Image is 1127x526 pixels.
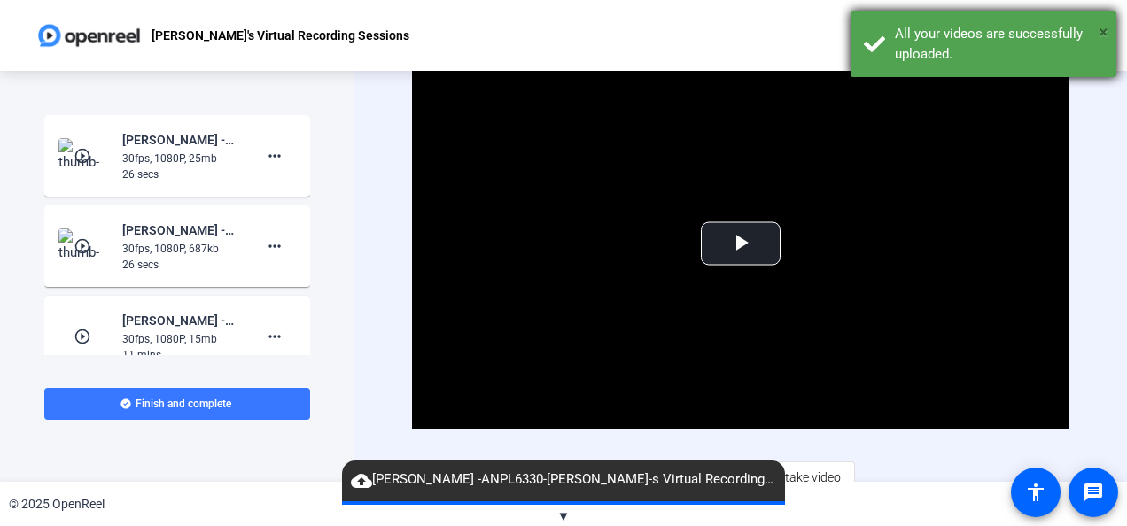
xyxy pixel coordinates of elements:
div: 26 secs [122,166,241,182]
mat-icon: play_circle_outline [74,147,95,165]
mat-icon: play_circle_outline [74,328,95,345]
div: [PERSON_NAME] -ANPL6330-[PERSON_NAME]-s Virtual Recording Sessions-1759843929130-webcam [122,129,241,151]
button: Close [1099,19,1108,45]
div: 11 mins [122,347,241,363]
span: [PERSON_NAME] -ANPL6330-[PERSON_NAME]-s Virtual Recording Sessions-1759842334942-webcam [342,469,785,491]
button: Finish and complete [44,388,310,420]
button: Play Video [701,222,781,266]
span: ▼ [557,508,571,524]
img: thumb-nail [58,228,111,264]
button: Retake video [757,461,855,493]
img: OpenReel logo [35,18,143,53]
img: thumb-nail [58,138,111,174]
mat-icon: more_horiz [264,326,285,347]
mat-icon: accessibility [1025,482,1046,503]
div: [PERSON_NAME] -ANPL6330-[PERSON_NAME]-s Virtual Recording Sessions-1759843929130-screen [122,220,241,241]
div: 30fps, 1080P, 25mb [122,151,241,166]
p: [PERSON_NAME]'s Virtual Recording Sessions [152,25,409,46]
mat-icon: message [1083,482,1104,503]
div: 26 secs [122,257,241,273]
span: × [1099,21,1108,43]
div: All your videos are successfully uploaded. [895,24,1103,64]
mat-icon: cloud_upload [351,470,372,491]
div: 30fps, 1080P, 15mb [122,331,241,347]
span: Retake video [771,460,841,494]
div: Video Player [412,59,1069,429]
mat-icon: more_horiz [264,145,285,166]
img: thumb-nail [58,319,111,354]
div: [PERSON_NAME] -ANPL6330-[PERSON_NAME]-s Virtual Recording Sessions-1759842765901-screen [122,310,241,331]
mat-icon: more_horiz [264,236,285,257]
div: 30fps, 1080P, 687kb [122,241,241,257]
div: © 2025 OpenReel [9,495,105,514]
mat-icon: play_circle_outline [74,237,95,255]
span: Finish and complete [136,397,231,411]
